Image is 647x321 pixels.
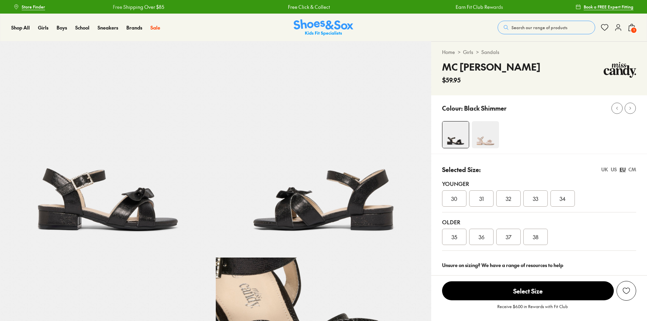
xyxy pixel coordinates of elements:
[288,3,330,11] a: Free Click & Collect
[442,165,481,174] p: Selected Size:
[294,19,353,36] a: Shoes & Sox
[628,166,636,173] div: CM
[452,233,457,241] span: 35
[560,194,566,203] span: 34
[451,194,457,203] span: 30
[112,3,164,11] a: Free Shipping Over $85
[479,233,484,241] span: 36
[126,24,142,31] a: Brands
[98,24,118,31] a: Sneakers
[584,4,633,10] span: Book a FREE Expert Fitting
[294,19,353,36] img: SNS_Logo_Responsive.svg
[604,60,636,80] img: Vendor logo
[57,24,67,31] a: Boys
[442,60,540,74] h4: MC [PERSON_NAME]
[150,24,160,31] a: Sale
[512,24,567,31] span: Search our range of products
[22,4,45,10] span: Store Finder
[620,166,626,173] div: EU
[75,24,89,31] a: School
[442,75,461,84] span: $59.95
[617,281,636,301] button: Add to Wishlist
[506,233,512,241] span: 37
[628,20,636,35] button: 1
[481,49,499,56] a: Sandals
[442,49,455,56] a: Home
[498,21,595,34] button: Search our range of products
[442,49,636,56] div: > >
[442,262,636,269] div: Unsure on sizing? We have a range of resources to help
[533,233,539,241] span: 38
[11,24,30,31] a: Shop All
[455,3,503,11] a: Earn Fit Club Rewards
[442,281,614,301] button: Select Size
[442,180,636,188] div: Younger
[14,1,45,13] a: Store Finder
[497,303,568,316] p: Receive $6.00 in Rewards with Fit Club
[630,27,637,34] span: 1
[216,41,432,258] img: 5-563416_1
[463,49,473,56] a: Girls
[533,194,538,203] span: 33
[611,166,617,173] div: US
[442,103,463,113] p: Colour:
[472,121,499,148] img: 4-563411_1
[479,194,484,203] span: 31
[506,194,511,203] span: 32
[442,121,469,148] img: 4-563415_1
[442,218,636,226] div: Older
[464,103,506,113] p: Black Shimmer
[576,1,633,13] a: Book a FREE Expert Fitting
[38,24,48,31] a: Girls
[601,166,608,173] div: UK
